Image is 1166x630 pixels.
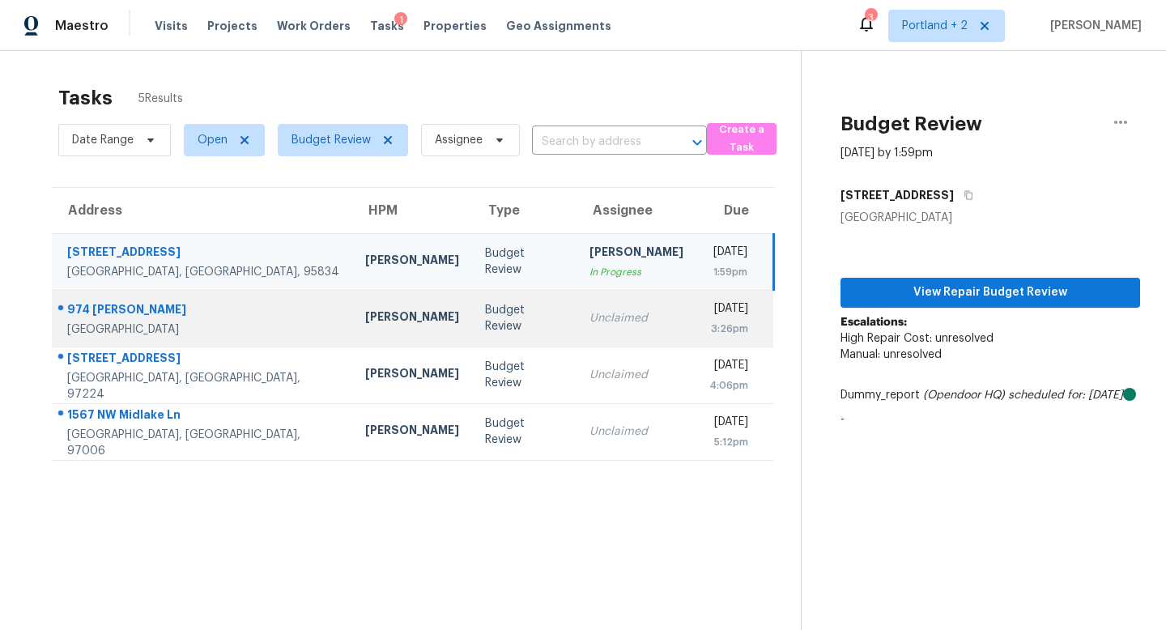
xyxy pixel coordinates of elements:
span: 5 Results [138,91,183,107]
th: HPM [352,188,472,233]
span: Budget Review [291,132,371,148]
div: 1 [394,12,407,28]
div: [GEOGRAPHIC_DATA], [GEOGRAPHIC_DATA], 95834 [67,264,339,280]
span: View Repair Budget Review [853,283,1127,303]
span: Portland + 2 [902,18,968,34]
span: Assignee [435,132,483,148]
div: [GEOGRAPHIC_DATA] [67,321,339,338]
div: Unclaimed [589,424,683,440]
div: [DATE] by 1:59pm [840,145,933,161]
div: [DATE] [709,244,747,264]
button: Create a Task [707,123,777,155]
div: [PERSON_NAME] [365,309,459,329]
div: 4:06pm [709,377,748,394]
span: Manual: unresolved [840,349,942,360]
div: [PERSON_NAME] [365,365,459,385]
div: [DATE] [709,300,748,321]
div: [STREET_ADDRESS] [67,350,339,370]
div: [PERSON_NAME] [365,252,459,272]
div: 3 [865,10,876,26]
div: [GEOGRAPHIC_DATA] [840,210,1140,226]
div: Unclaimed [589,310,683,326]
div: Unclaimed [589,367,683,383]
div: 1567 NW Midlake Ln [67,407,339,427]
span: Work Orders [277,18,351,34]
p: - [840,411,1140,428]
h5: [STREET_ADDRESS] [840,187,954,203]
span: High Repair Cost: unresolved [840,333,994,344]
div: [PERSON_NAME] [589,244,683,264]
div: [DATE] [709,357,748,377]
button: Open [686,131,709,154]
div: [PERSON_NAME] [365,422,459,442]
span: Visits [155,18,188,34]
div: 1:59pm [709,264,747,280]
button: View Repair Budget Review [840,278,1140,308]
div: In Progress [589,264,683,280]
div: Budget Review [485,302,564,334]
div: [DATE] [709,414,748,434]
div: [GEOGRAPHIC_DATA], [GEOGRAPHIC_DATA], 97006 [67,427,339,459]
div: [STREET_ADDRESS] [67,244,339,264]
div: 3:26pm [709,321,748,337]
div: Budget Review [485,415,564,448]
input: Search by address [532,130,662,155]
span: Projects [207,18,257,34]
i: (Opendoor HQ) [923,389,1005,401]
div: Budget Review [485,245,564,278]
span: Create a Task [715,121,768,158]
i: scheduled for: [DATE] [1008,389,1123,401]
h2: Budget Review [840,116,982,132]
span: Geo Assignments [506,18,611,34]
div: 5:12pm [709,434,748,450]
th: Type [472,188,577,233]
span: Maestro [55,18,109,34]
div: [GEOGRAPHIC_DATA], [GEOGRAPHIC_DATA], 97224 [67,370,339,402]
span: Date Range [72,132,134,148]
th: Address [52,188,352,233]
span: Tasks [370,20,404,32]
button: Copy Address [954,181,976,210]
div: Dummy_report [840,387,1140,403]
span: [PERSON_NAME] [1044,18,1142,34]
h2: Tasks [58,90,113,106]
span: Properties [423,18,487,34]
b: Escalations: [840,317,907,328]
span: Open [198,132,228,148]
div: 974 [PERSON_NAME] [67,301,339,321]
th: Due [696,188,773,233]
div: Budget Review [485,359,564,391]
th: Assignee [577,188,696,233]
